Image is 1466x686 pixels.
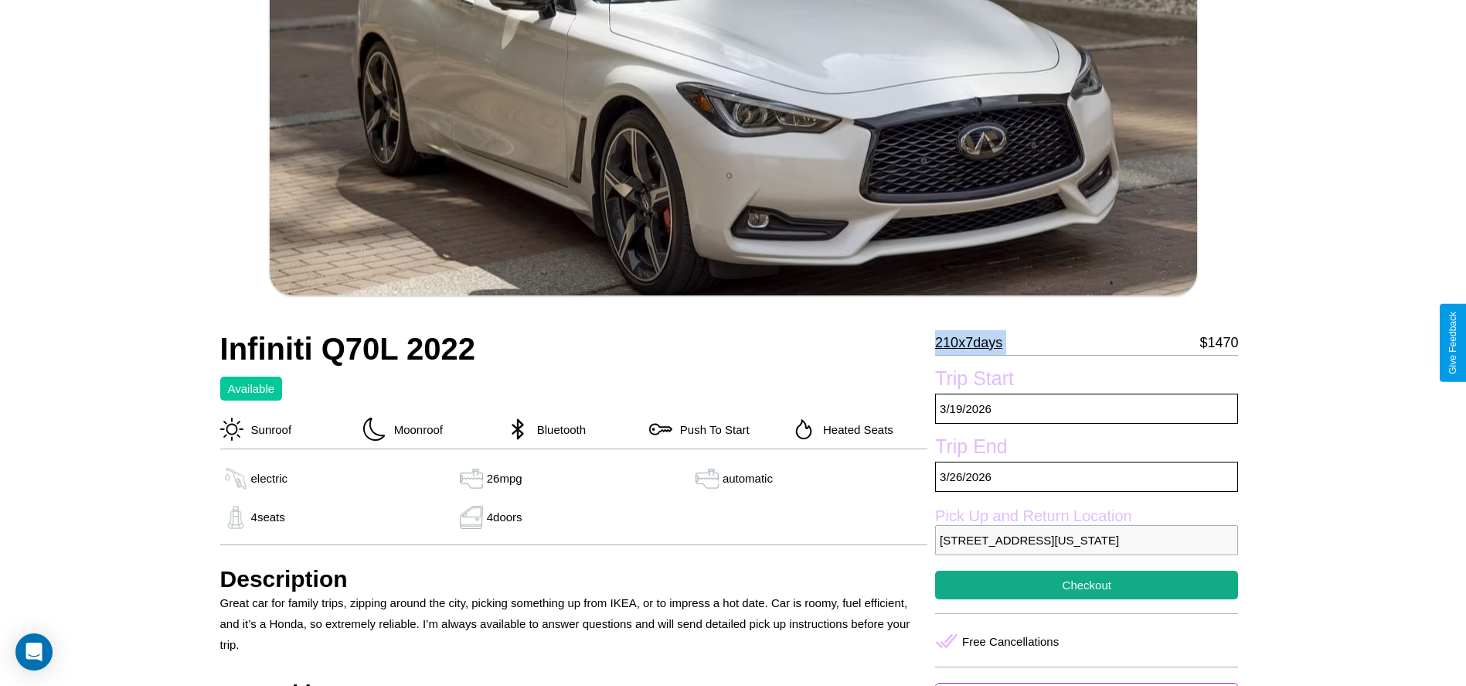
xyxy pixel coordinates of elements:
[723,468,773,489] p: automatic
[672,419,750,440] p: Push To Start
[220,467,251,490] img: gas
[692,467,723,490] img: gas
[220,332,928,367] h2: Infiniti Q70L 2022
[1447,312,1458,374] div: Give Feedback
[935,330,1002,355] p: 210 x 7 days
[251,507,285,527] p: 4 seats
[243,419,292,440] p: Sunroof
[15,633,53,671] div: Open Intercom Messenger
[935,435,1238,462] label: Trip End
[1199,330,1238,355] p: $ 1470
[386,419,443,440] p: Moonroof
[935,571,1238,599] button: Checkout
[251,468,288,489] p: electric
[487,468,522,489] p: 26 mpg
[487,507,522,527] p: 4 doors
[815,419,893,440] p: Heated Seats
[529,419,586,440] p: Bluetooth
[220,506,251,529] img: gas
[962,631,1059,652] p: Free Cancellations
[220,566,928,592] h3: Description
[456,506,487,529] img: gas
[935,462,1238,492] p: 3 / 26 / 2026
[935,525,1238,555] p: [STREET_ADDRESS][US_STATE]
[228,378,275,399] p: Available
[935,507,1238,525] label: Pick Up and Return Location
[456,467,487,490] img: gas
[220,592,928,655] p: Great car for family trips, zipping around the city, picking something up from IKEA, or to impres...
[935,367,1238,394] label: Trip Start
[935,394,1238,424] p: 3 / 19 / 2026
